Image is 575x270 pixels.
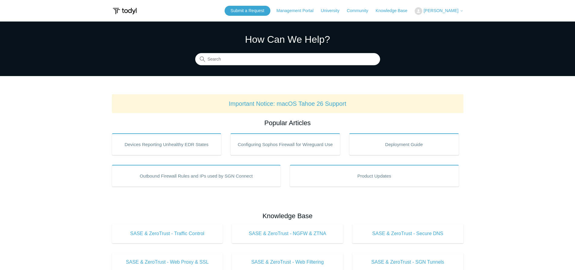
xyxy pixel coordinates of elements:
[112,118,463,128] h2: Popular Articles
[112,224,223,243] a: SASE & ZeroTrust - Traffic Control
[352,224,463,243] a: SASE & ZeroTrust - Secure DNS
[276,8,319,14] a: Management Portal
[423,8,458,13] span: [PERSON_NAME]
[195,32,380,47] h1: How Can We Help?
[230,133,340,155] a: Configuring Sophos Firewall for Wireguard Use
[361,258,454,266] span: SASE & ZeroTrust - SGN Tunnels
[121,258,214,266] span: SASE & ZeroTrust - Web Proxy & SSL
[112,211,463,221] h2: Knowledge Base
[290,165,459,187] a: Product Updates
[121,230,214,237] span: SASE & ZeroTrust - Traffic Control
[321,8,345,14] a: University
[349,133,459,155] a: Deployment Guide
[347,8,374,14] a: Community
[361,230,454,237] span: SASE & ZeroTrust - Secure DNS
[232,224,343,243] a: SASE & ZeroTrust - NGFW & ZTNA
[376,8,413,14] a: Knowledge Base
[112,133,222,155] a: Devices Reporting Unhealthy EDR States
[241,258,334,266] span: SASE & ZeroTrust - Web Filtering
[229,100,346,107] a: Important Notice: macOS Tahoe 26 Support
[195,53,380,65] input: Search
[112,165,281,187] a: Outbound Firewall Rules and IPs used by SGN Connect
[241,230,334,237] span: SASE & ZeroTrust - NGFW & ZTNA
[415,7,463,15] button: [PERSON_NAME]
[225,6,270,16] a: Submit a Request
[112,5,138,17] img: Todyl Support Center Help Center home page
